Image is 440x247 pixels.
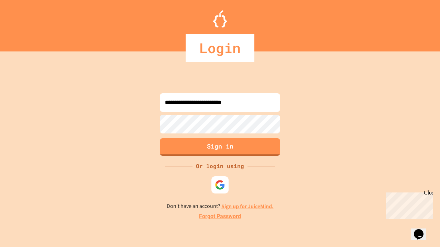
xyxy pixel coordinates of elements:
[213,10,227,27] img: Logo.svg
[167,202,274,211] p: Don't have an account?
[411,220,433,240] iframe: chat widget
[192,162,247,170] div: Or login using
[215,180,225,190] img: google-icon.svg
[383,190,433,219] iframe: chat widget
[221,203,274,210] a: Sign up for JuiceMind.
[160,138,280,156] button: Sign in
[186,34,254,62] div: Login
[199,212,241,221] a: Forgot Password
[3,3,47,44] div: Chat with us now!Close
